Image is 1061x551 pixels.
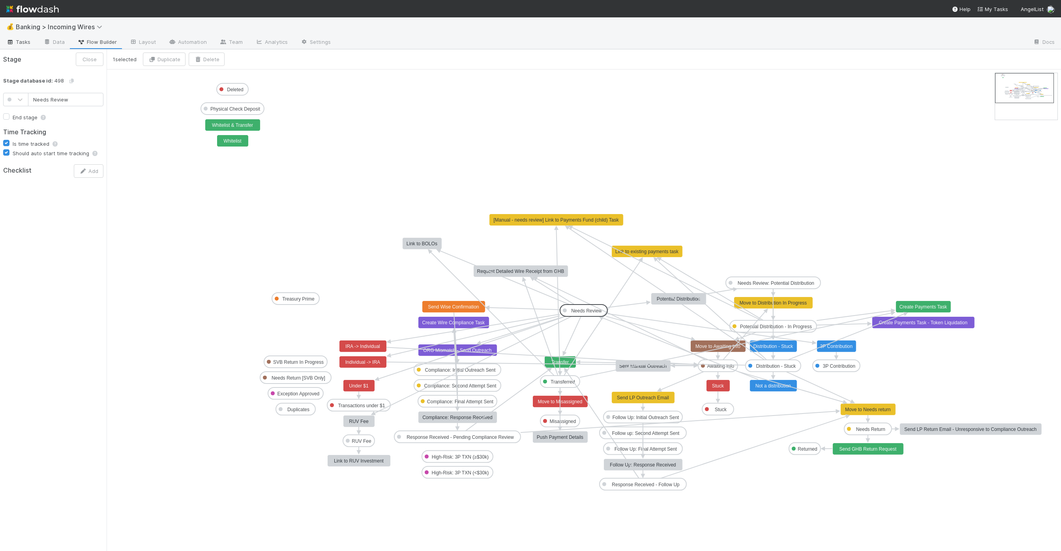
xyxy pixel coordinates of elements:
text: Needs Review [571,308,602,314]
span: My Tasks [977,6,1008,12]
a: My Tasks [977,5,1008,13]
text: Duplicates [287,407,309,412]
text: Request Detailed Wire Receipt from GHB [477,269,564,274]
text: Compliance: Initial Outreach Sent [425,367,496,373]
a: Automation [162,36,213,49]
text: Send Wise Confirmation [428,304,479,310]
text: Deleted [227,87,243,92]
text: Compliance: Response Received [422,415,492,420]
text: Send LP Outreach Email [617,395,669,401]
text: SVB Return In Progress [273,359,324,365]
text: Follow Up: Final Attempt Sent [615,446,677,452]
label: Should auto start time tracking [13,149,99,158]
span: 498 [3,77,79,84]
span: Flow Builder [77,38,117,46]
text: Treasury Prime [282,296,315,302]
span: Stage [3,55,21,64]
label: End stage [13,113,47,122]
span: 1 selected [113,55,137,63]
img: avatar_eb751263-687b-4103-b8bd-7a95983f73d1.png [1047,6,1055,13]
text: ORG Mismatch - Send Outreach [423,348,491,353]
text: Individual -> IRA [345,359,380,365]
span: Banking > Incoming Wires [16,23,106,31]
text: Create Payments Task [900,304,947,310]
text: Not a distribution [755,383,791,389]
text: Move to Awaiting Info [695,344,740,349]
text: Compliance: Second Attempt Sent [424,383,497,389]
text: Needs Return [856,427,885,432]
text: [Manual - needs review] Link to Payments Fund (child) Task [493,217,619,223]
text: Follow Up: Initial Outreach Sent [613,415,679,420]
text: Whitelist & Transfer [212,122,253,128]
text: Transferred [551,379,575,385]
text: Distribution - Stuck [754,344,794,349]
text: Link to existing payments task [615,249,679,254]
img: logo-inverted-e16ddd16eac7371096b0.svg [6,2,59,16]
text: Follow Up: Response Received [610,462,676,468]
text: Link to BOLOs [407,241,437,246]
text: Exception Approved [277,391,320,397]
text: 3P Contribution [823,363,856,369]
h2: Time Tracking [3,128,103,136]
a: Analytics [249,36,294,49]
text: Move to Distribution In Progress [740,300,807,306]
a: Data [37,36,71,49]
a: Settings [294,36,337,49]
text: Follow up: Second Attempt Sent [612,431,680,436]
text: High-Risk: 3P TXN (≥$30k) [432,454,489,460]
text: 3P Contribution [820,344,853,349]
button: Delete [189,53,225,66]
text: Physical Check Deposit [210,106,261,112]
a: Team [213,36,249,49]
text: Whitelist [223,138,242,144]
label: Is time tracked [13,139,59,149]
text: Response Received - Follow Up [612,482,680,487]
button: Add [74,164,103,178]
text: Move to Misassigned [538,399,583,404]
text: Push Payment Details [537,434,583,440]
text: RUV Fee [349,419,369,424]
span: AngelList [1021,6,1044,12]
span: Stage database id: [3,77,53,84]
text: Potential Distribution [657,296,700,302]
span: 💰 [6,23,14,30]
text: Send LP Return Email - Unresponsive to Compliance Outreach [904,427,1037,432]
button: Close [76,53,103,66]
text: Send GHB Return Request [840,446,897,452]
text: Stuck [712,383,724,389]
a: Flow Builder [71,36,123,49]
text: Misassigned [550,419,576,424]
text: RUV Fee [352,438,371,444]
text: Needs Review: Potential Distribution [738,280,814,286]
text: Create Payments Task - Token Liquidation [879,320,967,325]
text: Link to RUV Investment [334,458,384,464]
text: Compliance: Final Attempt Sent [427,399,494,404]
text: Transactions under $1 [338,403,385,408]
a: Layout [123,36,162,49]
text: Returned [798,446,817,452]
text: Response Received - Pending Compliance Review [407,434,514,440]
text: Needs Return [SVB Only] [272,375,325,381]
text: Potential Distribution - In Progress [740,324,812,329]
text: Move to Needs return [845,407,890,412]
a: Docs [1027,36,1061,49]
text: Stuck [715,407,727,412]
text: IRA -> Individual [345,344,380,349]
text: Distribution - Stuck [756,363,797,369]
span: Tasks [6,38,31,46]
text: Under $1 [349,383,369,389]
text: Create Wire Compliance Task [422,320,486,325]
div: Help [952,5,971,13]
h2: Checklist [3,167,47,174]
button: Duplicate [143,53,186,66]
text: High-Risk: 3P TXN (<$30k) [432,470,489,476]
